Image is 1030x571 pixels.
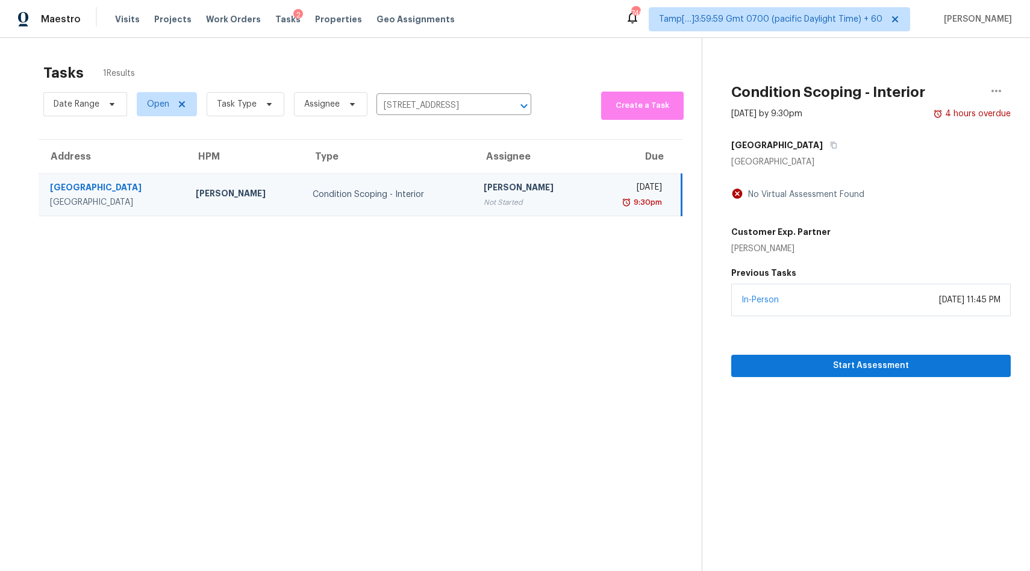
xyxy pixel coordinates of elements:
[39,140,186,173] th: Address
[50,196,176,208] div: [GEOGRAPHIC_DATA]
[731,243,831,255] div: [PERSON_NAME]
[600,181,662,196] div: [DATE]
[186,140,303,173] th: HPM
[54,98,99,110] span: Date Range
[293,9,303,21] div: 2
[731,226,831,238] h5: Customer Exp. Partner
[601,92,684,120] button: Create a Task
[631,7,640,19] div: 746
[196,187,293,202] div: [PERSON_NAME]
[41,13,81,25] span: Maestro
[731,108,802,120] div: [DATE] by 9:30pm
[741,358,1001,373] span: Start Assessment
[731,86,925,98] h2: Condition Scoping - Interior
[376,13,455,25] span: Geo Assignments
[154,13,192,25] span: Projects
[313,189,464,201] div: Condition Scoping - Interior
[474,140,591,173] th: Assignee
[516,98,532,114] button: Open
[607,99,678,113] span: Create a Task
[376,96,498,115] input: Search by address
[590,140,681,173] th: Due
[743,189,864,201] div: No Virtual Assessment Found
[315,13,362,25] span: Properties
[943,108,1011,120] div: 4 hours overdue
[304,98,340,110] span: Assignee
[103,67,135,80] span: 1 Results
[484,181,581,196] div: [PERSON_NAME]
[731,187,743,200] img: Artifact Not Present Icon
[275,15,301,23] span: Tasks
[147,98,169,110] span: Open
[823,134,839,156] button: Copy Address
[631,196,662,208] div: 9:30pm
[933,108,943,120] img: Overdue Alarm Icon
[939,294,1000,306] div: [DATE] 11:45 PM
[622,196,631,208] img: Overdue Alarm Icon
[939,13,1012,25] span: [PERSON_NAME]
[731,156,1011,168] div: [GEOGRAPHIC_DATA]
[206,13,261,25] span: Work Orders
[731,139,823,151] h5: [GEOGRAPHIC_DATA]
[484,196,581,208] div: Not Started
[731,355,1011,377] button: Start Assessment
[115,13,140,25] span: Visits
[741,296,779,304] a: In-Person
[217,98,257,110] span: Task Type
[303,140,474,173] th: Type
[43,67,84,79] h2: Tasks
[731,267,1011,279] h5: Previous Tasks
[50,181,176,196] div: [GEOGRAPHIC_DATA]
[659,13,882,25] span: Tamp[…]3:59:59 Gmt 0700 (pacific Daylight Time) + 60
